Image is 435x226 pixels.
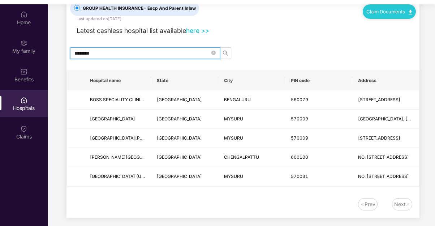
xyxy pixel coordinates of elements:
[211,50,216,57] span: close-circle
[291,135,308,141] span: 570009
[218,90,285,110] td: BENGALURU
[77,27,186,34] span: Latest cashless hospital list available
[77,16,122,22] div: Last updated on [DATE] .
[291,97,308,102] span: 560079
[20,97,27,104] img: svg+xml;base64,PHN2ZyBpZD0iSG9zcGl0YWxzIiB4bWxucz0iaHR0cDovL3d3dy53My5vcmcvMjAwMC9zdmciIHdpZHRoPS...
[291,174,308,179] span: 570031
[352,129,419,148] td: 13 13/1 18TH MAIN KAMAKSHI HOSPITAL ROAD
[84,90,151,110] td: BOSS SPECIALITY CLINICS AND DIAGNOSTIC CENTRE
[84,71,151,90] th: Hospital name
[224,97,251,102] span: BENGALURU
[151,90,218,110] td: KARNATAKA
[143,5,196,11] span: - Escp And Parent Inlaw
[20,11,27,18] img: svg+xml;base64,PHN2ZyBpZD0iSG9tZSIgeG1sbnM9Imh0dHA6Ly93d3cudzMub3JnLzIwMDAvc3ZnIiB3aWR0aD0iMjAiIG...
[366,9,412,14] a: Claim Documents
[358,78,413,84] span: Address
[20,68,27,75] img: svg+xml;base64,PHN2ZyBpZD0iQmVuZWZpdHMiIHhtbG5zPSJodHRwOi8vd3d3LnczLm9yZy8yMDAwL3N2ZyIgd2lkdGg9Ij...
[157,135,202,141] span: [GEOGRAPHIC_DATA]
[285,71,352,90] th: PIN code
[352,167,419,186] td: NO. 5,6,7, NH PALYA INDUSTRIAL LAYOUT, JP NAGAR
[90,154,171,160] span: [PERSON_NAME][GEOGRAPHIC_DATA]
[151,71,218,90] th: State
[394,200,406,208] div: Next
[218,167,285,186] td: MYSURU
[218,148,285,167] td: CHENGALPATTU
[352,110,419,129] td: KAMAKSHI HOSPITAL ROAD, KUVEMPUNAGAR
[218,129,285,148] td: MYSURU
[220,50,231,56] span: search
[157,154,202,160] span: [GEOGRAPHIC_DATA]
[352,90,419,110] td: NO.11/3, MAGADI MAIN RD, RANGANATHAPURA, KAMAKSHIPALYA, BENGALURU, KARNATAKA 560079
[352,71,419,90] th: Address
[157,97,202,102] span: [GEOGRAPHIC_DATA]
[90,174,154,179] span: [GEOGRAPHIC_DATA] (UNIT 2)
[90,116,135,121] span: [GEOGRAPHIC_DATA]
[224,174,243,179] span: MYSURU
[157,174,202,179] span: [GEOGRAPHIC_DATA]
[84,167,151,186] td: KAMAKSHI HOSPITAL (UNIT 2)
[352,148,419,167] td: NO. 01, RADIAL ROAD, PALLIKARANAI, CHENNAI
[224,154,259,160] span: CHENGALPATTU
[360,202,365,206] img: svg+xml;base64,PHN2ZyB4bWxucz0iaHR0cDovL3d3dy53My5vcmcvMjAwMC9zdmciIHdpZHRoPSIxNiIgaGVpZ2h0PSIxNi...
[84,148,151,167] td: DR KAMAKSHI MEMORIAL HOSPITAL
[291,116,308,121] span: 570009
[220,47,231,59] button: search
[358,174,409,179] span: NO. [STREET_ADDRESS]
[157,116,202,121] span: [GEOGRAPHIC_DATA]
[218,110,285,129] td: MYSURU
[291,154,308,160] span: 600100
[90,78,145,84] span: Hospital name
[186,27,209,34] a: here >>
[84,110,151,129] td: KAMAKSHI HOSPITAL
[358,97,400,102] span: [STREET_ADDRESS]
[20,39,27,47] img: svg+xml;base64,PHN2ZyB3aWR0aD0iMjAiIGhlaWdodD0iMjAiIHZpZXdCb3g9IjAgMCAyMCAyMCIgZmlsbD0ibm9uZSIgeG...
[84,129,151,148] td: DR RAJESH EYE HOSPITAL
[211,51,216,55] span: close-circle
[218,71,285,90] th: City
[409,10,412,14] img: svg+xml;base64,PHN2ZyB4bWxucz0iaHR0cDovL3d3dy53My5vcmcvMjAwMC9zdmciIHdpZHRoPSIxMC40IiBoZWlnaHQ9Ij...
[20,125,27,132] img: svg+xml;base64,PHN2ZyBpZD0iQ2xhaW0iIHhtbG5zPSJodHRwOi8vd3d3LnczLm9yZy8yMDAwL3N2ZyIgd2lkdGg9IjIwIi...
[151,148,218,167] td: TAMIL NADU
[224,135,243,141] span: MYSURU
[406,202,410,206] img: svg+xml;base64,PHN2ZyB4bWxucz0iaHR0cDovL3d3dy53My5vcmcvMjAwMC9zdmciIHdpZHRoPSIxNiIgaGVpZ2h0PSIxNi...
[365,200,375,208] div: Prev
[90,135,171,141] span: [GEOGRAPHIC_DATA][PERSON_NAME]
[358,135,400,141] span: [STREET_ADDRESS]
[151,167,218,186] td: KARNATAKA
[80,5,199,12] span: GROUP HEALTH INSURANCE
[358,154,409,160] span: NO. [STREET_ADDRESS]
[90,97,203,102] span: BOSS SPECIALITY CLINICS AND DIAGNOSTIC CENTRE
[151,129,218,148] td: KARNATAKA
[151,110,218,129] td: KARNATAKA
[224,116,243,121] span: MYSURU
